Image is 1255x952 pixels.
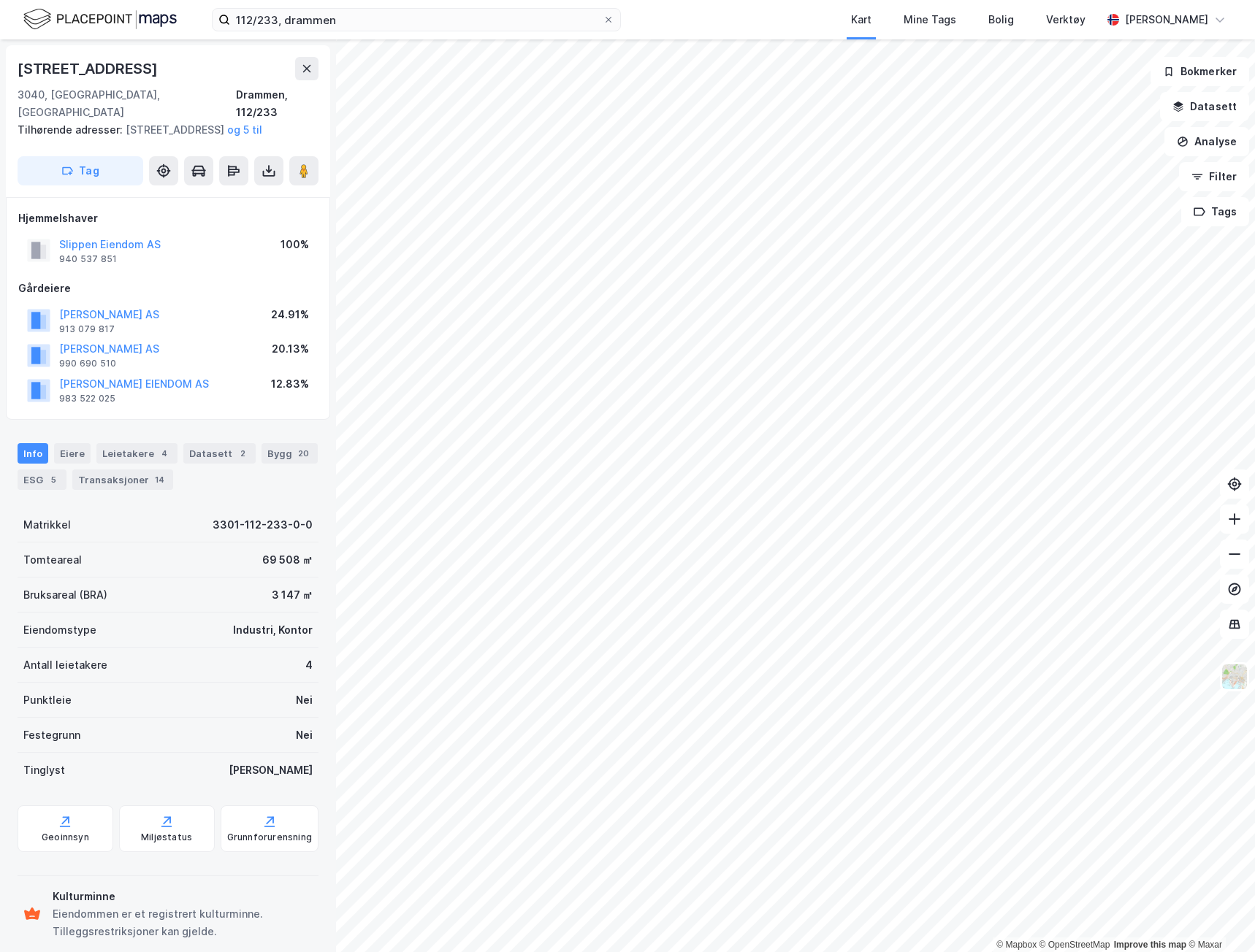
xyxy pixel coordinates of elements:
[152,472,167,487] div: 14
[23,621,96,639] div: Eiendomstype
[23,691,72,709] div: Punktleie
[988,11,1014,28] div: Bolig
[53,905,313,940] div: Eiendommen er et registrert kulturminne. Tilleggsrestriksjoner kan gjelde.
[227,832,312,843] div: Grunnforurensning
[42,832,89,843] div: Geoinnsyn
[262,443,318,464] div: Bygg
[18,57,161,80] div: [STREET_ADDRESS]
[1221,663,1248,691] img: Z
[53,888,313,905] div: Kulturminne
[18,121,307,139] div: [STREET_ADDRESS]
[18,86,236,121] div: 3040, [GEOGRAPHIC_DATA], [GEOGRAPHIC_DATA]
[1151,57,1249,86] button: Bokmerker
[272,586,313,604] div: 3 147 ㎡
[23,7,177,32] img: logo.f888ab2527a4732fd821a326f86c7f29.svg
[236,86,318,121] div: Drammen, 112/233
[18,123,126,136] span: Tilhørende adresser:
[1182,882,1255,952] iframe: Chat Widget
[183,443,256,464] div: Datasett
[281,236,309,253] div: 100%
[229,761,313,779] div: [PERSON_NAME]
[233,621,313,639] div: Industri, Kontor
[272,340,309,358] div: 20.13%
[18,469,66,490] div: ESG
[1160,92,1249,121] button: Datasett
[1125,11,1208,28] div: [PERSON_NAME]
[23,761,65,779] div: Tinglyst
[996,940,1037,950] a: Mapbox
[157,446,172,461] div: 4
[1046,11,1086,28] div: Verktøy
[1182,882,1255,952] div: Kontrollprogram for chat
[54,443,91,464] div: Eiere
[1040,940,1110,950] a: OpenStreetMap
[46,472,61,487] div: 5
[1164,127,1249,156] button: Analyse
[23,516,71,534] div: Matrikkel
[296,726,313,744] div: Nei
[235,446,250,461] div: 2
[230,9,603,31] input: Søk på adresse, matrikkel, gårdeiere, leietakere eller personer
[141,832,192,843] div: Miljøstatus
[1114,940,1186,950] a: Improve this map
[851,11,871,28] div: Kart
[18,210,318,227] div: Hjemmelshaver
[18,156,143,185] button: Tag
[23,586,107,604] div: Bruksareal (BRA)
[295,446,312,461] div: 20
[271,375,309,393] div: 12.83%
[59,358,116,369] div: 990 690 510
[904,11,956,28] div: Mine Tags
[296,691,313,709] div: Nei
[271,306,309,323] div: 24.91%
[59,393,115,404] div: 983 522 025
[305,656,313,674] div: 4
[213,516,313,534] div: 3301-112-233-0-0
[23,656,107,674] div: Antall leietakere
[18,280,318,297] div: Gårdeiere
[72,469,173,490] div: Transaksjoner
[96,443,178,464] div: Leietakere
[59,253,117,265] div: 940 537 851
[23,551,82,569] div: Tomteareal
[59,323,115,335] div: 913 079 817
[262,551,313,569] div: 69 508 ㎡
[1181,197,1249,226] button: Tags
[23,726,80,744] div: Festegrunn
[1179,162,1249,191] button: Filter
[18,443,48,464] div: Info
